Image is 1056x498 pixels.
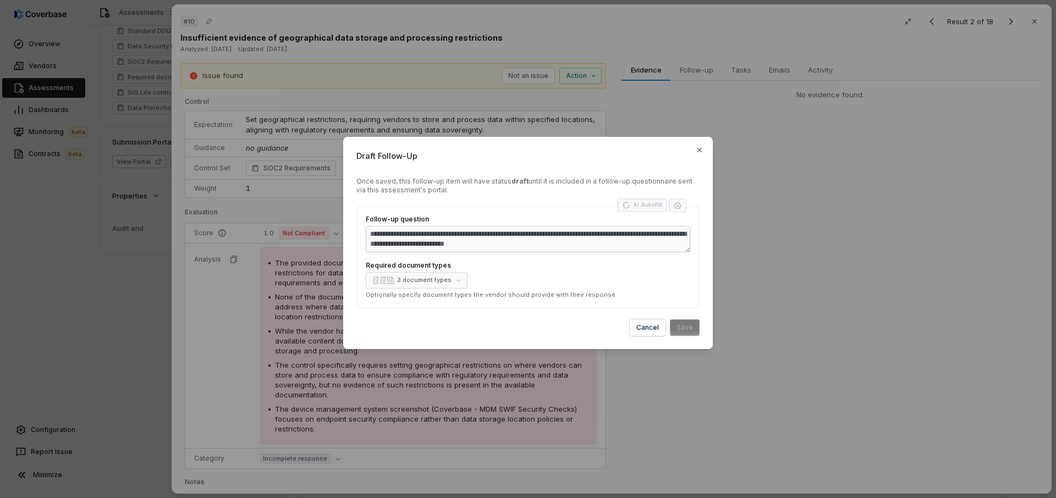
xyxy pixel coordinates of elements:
[512,177,529,185] strong: draft
[366,291,690,299] p: Optionally specify document types the vendor should provide with their response
[356,177,700,195] div: Once saved, this follow-up item will have status until it is included in a follow-up questionnair...
[366,215,690,224] label: Follow-up question
[356,150,700,162] span: Draft Follow-Up
[366,261,690,270] label: Required document types
[630,319,665,336] button: Cancel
